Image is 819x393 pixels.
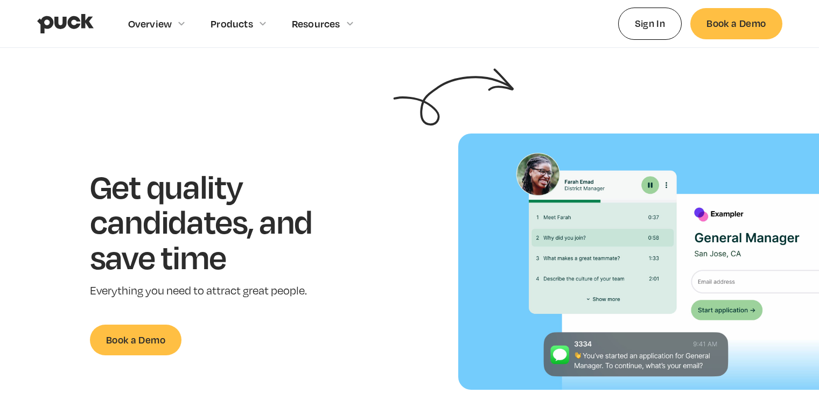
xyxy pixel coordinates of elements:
[128,18,172,30] div: Overview
[618,8,682,39] a: Sign In
[90,325,181,355] a: Book a Demo
[90,169,346,275] h1: Get quality candidates, and save time
[690,8,782,39] a: Book a Demo
[292,18,340,30] div: Resources
[211,18,253,30] div: Products
[90,283,346,299] p: Everything you need to attract great people.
